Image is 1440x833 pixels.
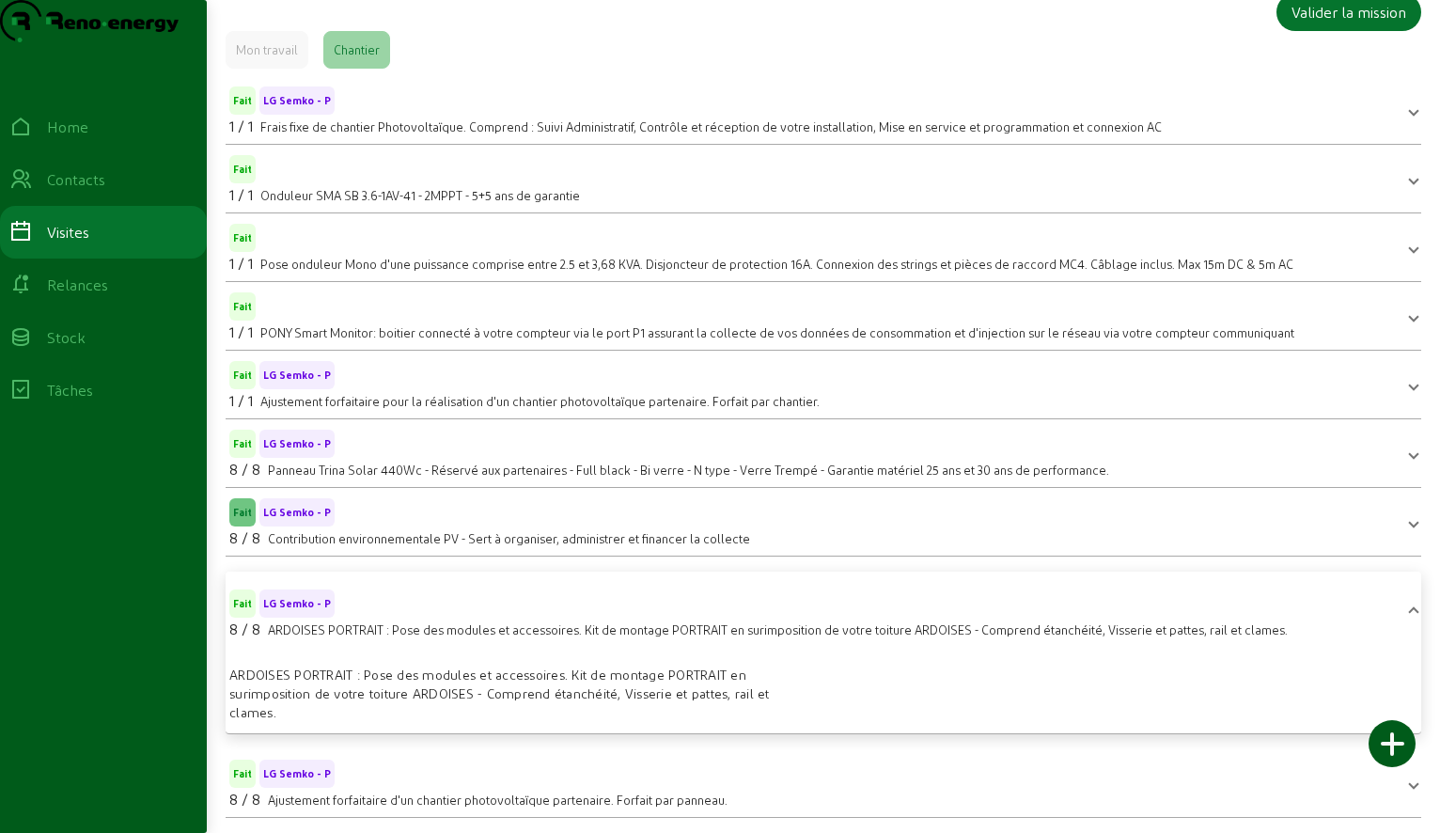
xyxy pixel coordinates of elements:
[226,358,1421,411] mat-expansion-panel-header: FaitLG Semko - P1 / 1Ajustement forfaitaire pour la réalisation d'un chantier photovoltaïque part...
[263,94,331,107] span: LG Semko - P
[260,394,820,408] span: Ajustement forfaitaire pour la réalisation d'un chantier photovoltaïque partenaire. Forfait par c...
[268,793,728,807] span: Ajustement forfaitaire d'un chantier photovoltaïque partenaire. Forfait par panneau.
[47,221,89,244] div: Visites
[47,326,86,349] div: Stock
[226,152,1421,205] mat-expansion-panel-header: Fait1 / 1Onduleur SMA SB 3.6-1AV-41 - 2MPPT - 5+5 ans de garantie
[260,325,1294,339] span: PONY Smart Monitor: boitier connecté à votre compteur via le port P1 assurant la collecte de vos ...
[268,531,750,545] span: Contribution environnementale PV - Sert à organiser, administrer et financer la collecte
[229,790,260,808] span: 8 / 8
[229,620,260,637] span: 8 / 8
[47,274,108,296] div: Relances
[229,460,260,478] span: 8 / 8
[233,767,252,780] span: Fait
[263,597,331,610] span: LG Semko - P
[334,41,380,58] div: Chantier
[260,257,1293,271] span: Pose onduleur Mono d'une puissance comprise entre 2.5 et 3,68 KVA. Disjoncteur de protection 16A....
[47,168,105,191] div: Contacts
[233,94,252,107] span: Fait
[226,647,1421,726] div: FaitLG Semko - P8 / 8ARDOISES PORTRAIT : Pose des modules et accessoires. Kit de montage PORTRAIT...
[226,290,1421,342] mat-expansion-panel-header: Fait1 / 1PONY Smart Monitor: boitier connecté à votre compteur via le port P1 assurant la collect...
[1291,1,1406,24] div: Valider la mission
[229,254,253,272] span: 1 / 1
[229,185,253,203] span: 1 / 1
[263,767,331,780] span: LG Semko - P
[233,597,252,610] span: Fait
[226,84,1421,136] mat-expansion-panel-header: FaitLG Semko - P1 / 1Frais fixe de chantier Photovoltaïque. Comprend : Suivi Administratif, Contr...
[233,300,252,313] span: Fait
[233,369,252,382] span: Fait
[229,666,812,722] div: ARDOISES PORTRAIT : Pose des modules et accessoires. Kit de montage PORTRAIT en surimposition de ...
[260,188,580,202] span: Onduleur SMA SB 3.6-1AV-41 - 2MPPT - 5+5 ans de garantie
[226,757,1421,809] mat-expansion-panel-header: FaitLG Semko - P8 / 8Ajustement forfaitaire d'un chantier photovoltaïque partenaire. Forfait par ...
[263,369,331,382] span: LG Semko - P
[233,506,252,519] span: Fait
[226,427,1421,479] mat-expansion-panel-header: FaitLG Semko - P8 / 8Panneau Trina Solar 440Wc - Réservé aux partenaires - Full black - Bi verre ...
[233,163,252,176] span: Fait
[268,463,1109,477] span: Panneau Trina Solar 440Wc - Réservé aux partenaires - Full black - Bi verre - N type - Verre Trem...
[47,116,88,138] div: Home
[263,437,331,450] span: LG Semko - P
[229,117,253,134] span: 1 / 1
[236,41,298,58] div: Mon travail
[229,528,260,546] span: 8 / 8
[229,391,253,409] span: 1 / 1
[268,622,1288,637] span: ARDOISES PORTRAIT : Pose des modules et accessoires. Kit de montage PORTRAIT en surimposition de ...
[233,437,252,450] span: Fait
[263,506,331,519] span: LG Semko - P
[226,579,1421,647] mat-expansion-panel-header: FaitLG Semko - P8 / 8ARDOISES PORTRAIT : Pose des modules et accessoires. Kit de montage PORTRAIT...
[226,495,1421,548] mat-expansion-panel-header: FaitLG Semko - P8 / 8Contribution environnementale PV - Sert à organiser, administrer et financer...
[260,119,1162,134] span: Frais fixe de chantier Photovoltaïque. Comprend : Suivi Administratif, Contrôle et réception de v...
[47,379,93,401] div: Tâches
[229,322,253,340] span: 1 / 1
[226,221,1421,274] mat-expansion-panel-header: Fait1 / 1Pose onduleur Mono d'une puissance comprise entre 2.5 et 3,68 KVA. Disjoncteur de protec...
[233,231,252,244] span: Fait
